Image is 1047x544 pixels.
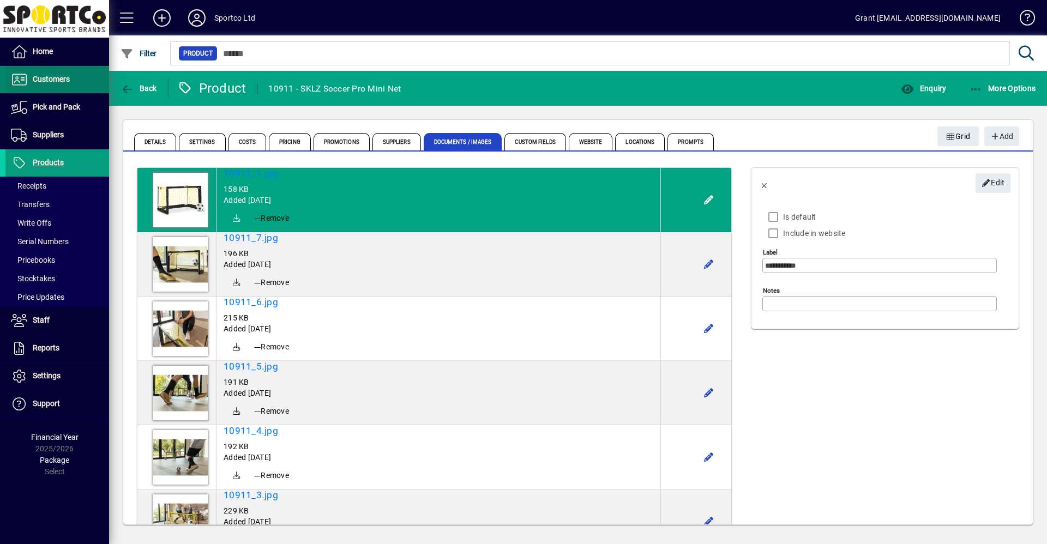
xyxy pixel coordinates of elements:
[224,377,654,388] div: 191 KB
[5,195,109,214] a: Transfers
[224,195,654,205] div: Added [DATE]
[984,126,1019,146] button: Add
[224,270,250,296] a: Download
[224,425,654,437] a: 10911_4.jpg
[224,441,654,452] div: 192 KB
[314,133,370,150] span: Promotions
[946,128,971,146] span: Grid
[5,335,109,362] a: Reports
[11,182,46,190] span: Receipts
[5,307,109,334] a: Staff
[5,66,109,93] a: Customers
[224,205,250,232] a: Download
[228,133,267,150] span: Costs
[5,251,109,269] a: Pricebooks
[33,371,61,380] span: Settings
[179,133,226,150] span: Settings
[33,399,60,408] span: Support
[250,273,293,292] button: Remove
[224,297,654,308] h5: 10911_6.jpg
[224,516,654,527] div: Added [DATE]
[145,8,179,28] button: Add
[33,158,64,167] span: Products
[700,191,718,209] button: Edit
[224,232,654,244] a: 10911_7.jpg
[33,102,80,111] span: Pick and Pack
[109,78,169,98] app-page-header-button: Back
[855,9,1001,27] div: Grant [EMAIL_ADDRESS][DOMAIN_NAME]
[33,316,50,324] span: Staff
[224,388,654,398] div: Added [DATE]
[5,38,109,65] a: Home
[183,48,213,59] span: Product
[224,184,654,195] div: 158 KB
[254,341,289,352] span: Remove
[224,168,654,179] a: 10911_1.jpg
[5,390,109,418] a: Support
[214,9,255,27] div: Sportco Ltd
[615,133,665,150] span: Locations
[901,84,946,93] span: Enquiry
[11,293,64,301] span: Price Updates
[937,126,979,146] button: Grid
[5,288,109,306] a: Price Updates
[33,75,70,83] span: Customers
[5,232,109,251] a: Serial Numbers
[224,334,250,360] a: Download
[976,173,1010,193] button: Edit
[898,78,949,98] button: Enquiry
[751,170,778,196] button: Back
[224,452,654,463] div: Added [DATE]
[224,259,654,270] div: Added [DATE]
[250,401,293,421] button: Remove
[224,361,654,372] a: 10911_5.jpg
[224,463,250,489] a: Download
[40,456,69,464] span: Package
[121,84,157,93] span: Back
[11,200,50,209] span: Transfers
[33,47,53,56] span: Home
[179,8,214,28] button: Profile
[118,78,160,98] button: Back
[5,122,109,149] a: Suppliers
[250,466,293,485] button: Remove
[5,177,109,195] a: Receipts
[700,449,718,466] button: Edit
[33,130,64,139] span: Suppliers
[763,287,780,294] mat-label: Notes
[1012,2,1033,38] a: Knowledge Base
[982,174,1005,192] span: Edit
[224,489,654,501] a: 10911_3.jpg
[224,248,654,259] div: 196 KB
[121,49,157,58] span: Filter
[667,133,714,150] span: Prompts
[569,133,613,150] span: Website
[763,249,778,256] mat-label: Label
[5,362,109,390] a: Settings
[250,337,293,356] button: Remove
[134,133,176,150] span: Details
[224,505,654,516] div: 229 KB
[11,274,55,283] span: Stocktakes
[11,219,51,227] span: Write Offs
[504,133,565,150] span: Custom Fields
[250,208,293,228] button: Remove
[254,277,289,288] span: Remove
[254,406,289,416] span: Remove
[5,269,109,288] a: Stocktakes
[424,133,502,150] span: Documents / Images
[224,323,654,334] div: Added [DATE]
[224,312,654,323] div: 215 KB
[5,94,109,121] a: Pick and Pack
[254,470,289,481] span: Remove
[700,320,718,337] button: Edit
[254,213,289,223] span: Remove
[700,384,718,402] button: Edit
[700,513,718,530] button: Edit
[268,80,401,98] div: 10911 - SKLZ Soccer Pro Mini Net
